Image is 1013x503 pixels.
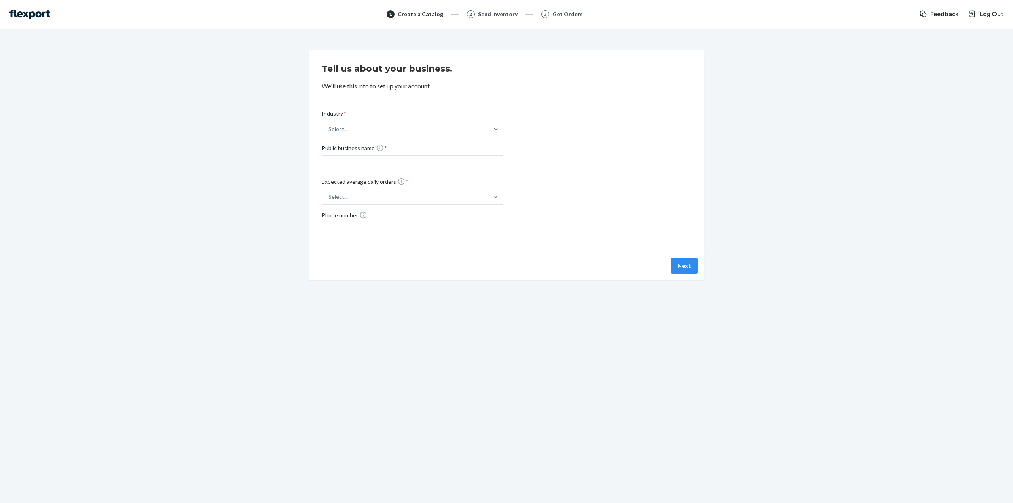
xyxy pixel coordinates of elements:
[968,10,1004,19] button: Log Out
[979,10,1004,19] span: Log Out
[469,11,472,17] span: 2
[322,155,503,171] input: Public business name *
[322,110,346,121] span: Industry
[322,177,408,189] span: Expected average daily orders
[389,11,392,17] span: 1
[322,211,367,223] span: Phone number
[9,10,50,19] img: Flexport logo
[478,10,518,18] div: Send Inventory
[322,82,691,91] p: We'll use this info to set up your account.
[671,258,698,274] button: Next
[544,11,546,17] span: 3
[328,193,348,201] div: Select...
[919,10,959,19] a: Feedback
[328,125,348,133] div: Select...
[930,10,959,19] span: Feedback
[322,63,691,75] h2: Tell us about your business.
[398,10,443,18] div: Create a Catalog
[552,10,583,18] div: Get Orders
[322,144,387,155] span: Public business name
